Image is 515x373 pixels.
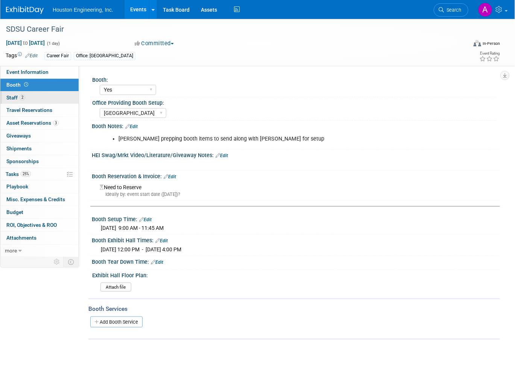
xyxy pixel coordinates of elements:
[92,74,497,84] div: Booth:
[0,130,79,142] a: Giveaways
[0,66,79,78] a: Event Information
[6,69,49,75] span: Event Information
[478,3,492,17] img: Ali Ringheimer
[92,214,500,223] div: Booth Setup Time:
[0,206,79,219] a: Budget
[6,120,59,126] span: Asset Reservations
[482,41,500,46] div: In-Person
[0,245,79,257] a: more
[6,209,23,215] span: Budget
[64,257,79,267] td: Toggle Event Tabs
[125,124,138,129] a: Edit
[6,235,36,241] span: Attachments
[53,120,59,126] span: 3
[92,150,500,159] div: HEI Swag/Mrkt Video/Literature/Giveaway Notes:
[0,219,79,231] a: ROI, Objectives & ROO
[20,95,25,100] span: 2
[0,232,79,244] a: Attachments
[0,142,79,155] a: Shipments
[53,7,113,13] span: Houston Engineering, Inc.
[216,153,228,158] a: Edit
[3,23,458,36] div: SDSU Career Fair
[164,174,176,179] a: Edit
[0,104,79,116] a: Travel Reservations
[0,168,79,180] a: Tasks25%
[6,183,28,190] span: Playbook
[50,257,64,267] td: Personalize Event Tab Strip
[132,40,177,47] button: Committed
[434,3,468,17] a: Search
[6,171,31,177] span: Tasks
[74,52,135,60] div: Office: [GEOGRAPHIC_DATA]
[6,196,65,202] span: Misc. Expenses & Credits
[0,180,79,193] a: Playbook
[101,246,181,252] span: [DATE] 12:00 PM - [DATE] 4:00 PM
[151,260,163,265] a: Edit
[92,171,500,180] div: Booth Reservation & Invoice:
[444,7,461,13] span: Search
[427,39,500,50] div: Event Format
[5,248,17,254] span: more
[6,133,31,139] span: Giveaways
[0,79,79,91] a: Booth
[118,135,416,143] li: [PERSON_NAME] prepping booth items to send along with [PERSON_NAME] for setup
[6,95,25,101] span: Staff
[474,40,481,46] img: Format-Inperson.png
[155,238,168,243] a: Edit
[0,193,79,206] a: Misc. Expenses & Credits
[139,217,152,222] a: Edit
[6,82,30,88] span: Booth
[92,97,497,107] div: Office Providing Booth Setup:
[6,158,39,164] span: Sponsorships
[6,145,32,151] span: Shipments
[90,316,143,327] a: Add Booth Service
[6,52,38,60] td: Tags
[101,225,164,231] span: [DATE] 9:00 AM - 11:45 AM
[100,191,494,198] div: Ideally by: event start date ([DATE])?
[92,235,500,245] div: Booth Exhibit Hall Times:
[97,182,494,198] div: Need to Reserve
[0,117,79,129] a: Asset Reservations3
[44,52,71,60] div: Career Fair
[23,82,30,87] span: Booth not reserved yet
[22,40,29,46] span: to
[479,52,500,55] div: Event Rating
[46,41,60,46] span: (1 day)
[0,155,79,168] a: Sponsorships
[92,270,497,279] div: Exhibit Hall Floor Plan:
[88,305,500,313] div: Booth Services
[6,107,52,113] span: Travel Reservations
[6,6,44,14] img: ExhibitDay
[21,171,31,177] span: 25%
[92,121,500,130] div: Booth Notes:
[92,256,500,266] div: Booth Tear Down Time:
[25,53,38,58] a: Edit
[6,40,45,46] span: [DATE] [DATE]
[0,92,79,104] a: Staff2
[6,222,57,228] span: ROI, Objectives & ROO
